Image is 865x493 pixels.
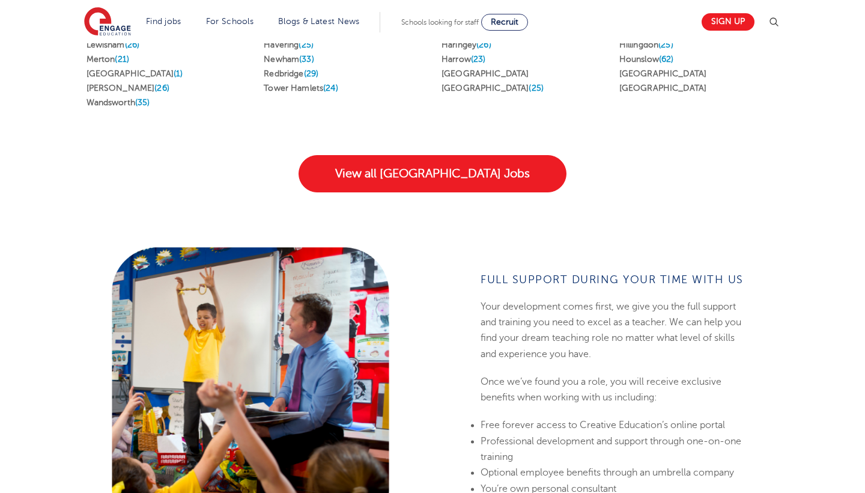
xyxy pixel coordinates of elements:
[481,374,748,406] p: Once we’ve found you a role, you will receive exclusive benefits when working with us including:
[481,299,748,362] p: Your development comes first, we give you the full support and training you need to excel as a te...
[264,84,338,93] a: Tower Hamlets(24)
[619,84,706,93] a: [GEOGRAPHIC_DATA]
[264,55,314,64] a: Newham(33)
[442,55,485,64] a: Harrow(23)
[323,84,338,93] span: (24)
[264,69,318,78] a: Redbridge(29)
[125,40,140,49] span: (26)
[658,40,673,49] span: (25)
[154,84,169,93] span: (26)
[481,418,748,433] li: Free forever access to Creative Education’s online portal
[702,13,754,31] a: Sign up
[299,55,314,64] span: (33)
[86,69,183,78] a: [GEOGRAPHIC_DATA](1)
[86,84,169,93] a: [PERSON_NAME](26)
[86,55,129,64] a: Merton(21)
[619,69,706,78] a: [GEOGRAPHIC_DATA]
[529,84,544,93] span: (25)
[86,40,140,49] a: Lewisham(26)
[619,40,673,49] a: Hillingdon(25)
[278,17,360,26] a: Blogs & Latest News
[481,14,528,31] a: Recruit
[476,40,491,49] span: (26)
[146,17,181,26] a: Find jobs
[481,433,748,465] li: Professional development and support through one-on-one training
[115,55,129,64] span: (21)
[299,155,566,192] a: View all [GEOGRAPHIC_DATA] Jobs
[491,17,518,26] span: Recruit
[442,40,491,49] a: Haringey(26)
[299,40,314,49] span: (25)
[304,69,319,78] span: (29)
[401,18,479,26] span: Schools looking for staff
[471,55,486,64] span: (23)
[86,98,150,107] a: Wandsworth(35)
[481,274,744,286] span: full support during your time with us
[84,7,131,37] img: Engage Education
[442,84,544,93] a: [GEOGRAPHIC_DATA](25)
[206,17,253,26] a: For Schools
[619,55,674,64] a: Hounslow(62)
[135,98,150,107] span: (35)
[481,465,748,481] li: Optional employee benefits through an umbrella company
[264,40,314,49] a: Havering(25)
[442,69,529,78] a: [GEOGRAPHIC_DATA]
[174,69,183,78] span: (1)
[659,55,674,64] span: (62)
